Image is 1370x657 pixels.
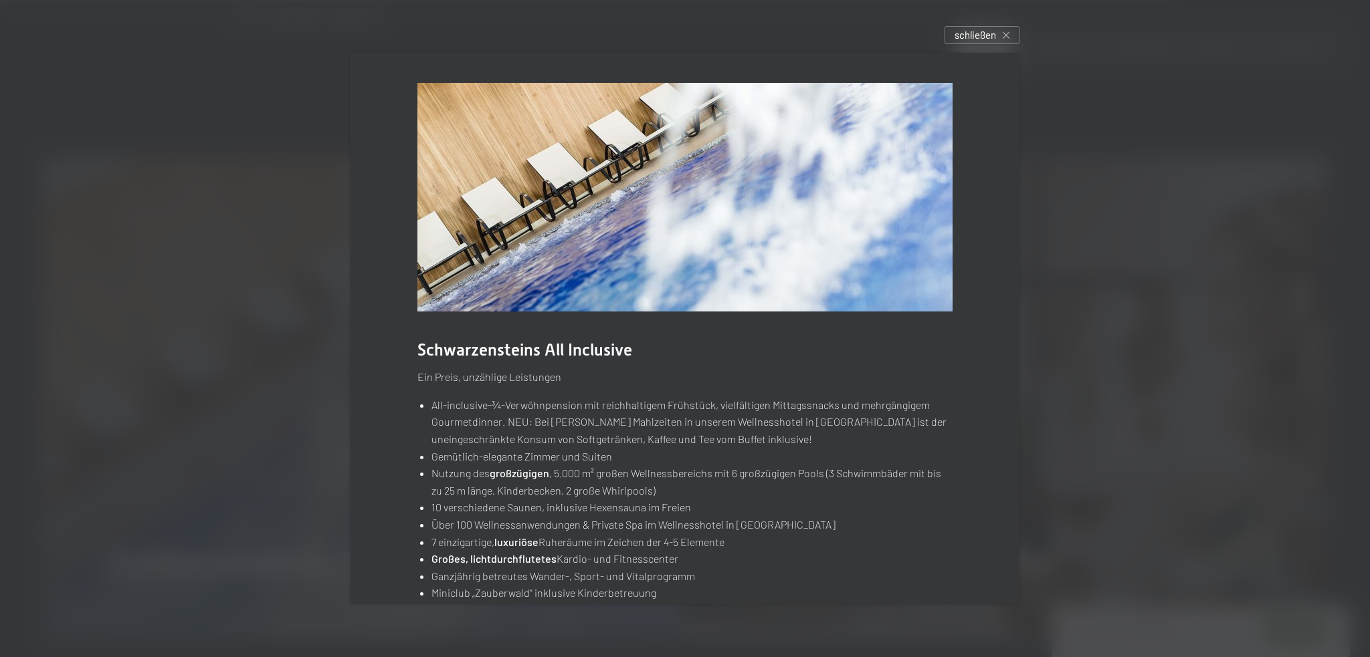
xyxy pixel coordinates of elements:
img: Wellnesshotel Südtirol SCHWARZENSTEIN - Wellnessurlaub in den Alpen, Wandern und Wellness [417,83,953,311]
li: All-inclusive-¾-Verwöhnpension mit reichhaltigem Frühstück, vielfältigen Mittagssnacks und mehrgä... [431,396,953,448]
li: Kardio- und Fitnesscenter [431,550,953,567]
strong: Großes, lichtdurchflutetes [431,552,557,565]
li: Ganzjährig betreutes Wander-, Sport- und Vitalprogramm [431,567,953,585]
li: 10 verschiedene Saunen, inklusive Hexensauna im Freien [431,499,953,516]
p: Ein Preis, unzählige Leistungen [417,368,953,386]
li: Miniclub „Zauberwald“ inklusive Kinderbetreuung [431,584,953,602]
li: 7 einzigartige, Ruheräume im Zeichen der 4-5 Elemente [431,533,953,551]
li: Nutzung des , 5.000 m² großen Wellnessbereichs mit 6 großzügigen Pools (3 Schwimmbäder mit bis zu... [431,465,953,499]
span: Schwarzensteins All Inclusive [417,340,632,360]
li: Über 100 Wellnessanwendungen & Private Spa im Wellnesshotel in [GEOGRAPHIC_DATA] [431,516,953,533]
strong: luxuriöse [494,535,539,548]
strong: großzügigen [490,467,549,479]
li: Kostenloses Ski- und Wandershuttle [431,602,953,619]
li: Gemütlich-elegante Zimmer und Suiten [431,448,953,465]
